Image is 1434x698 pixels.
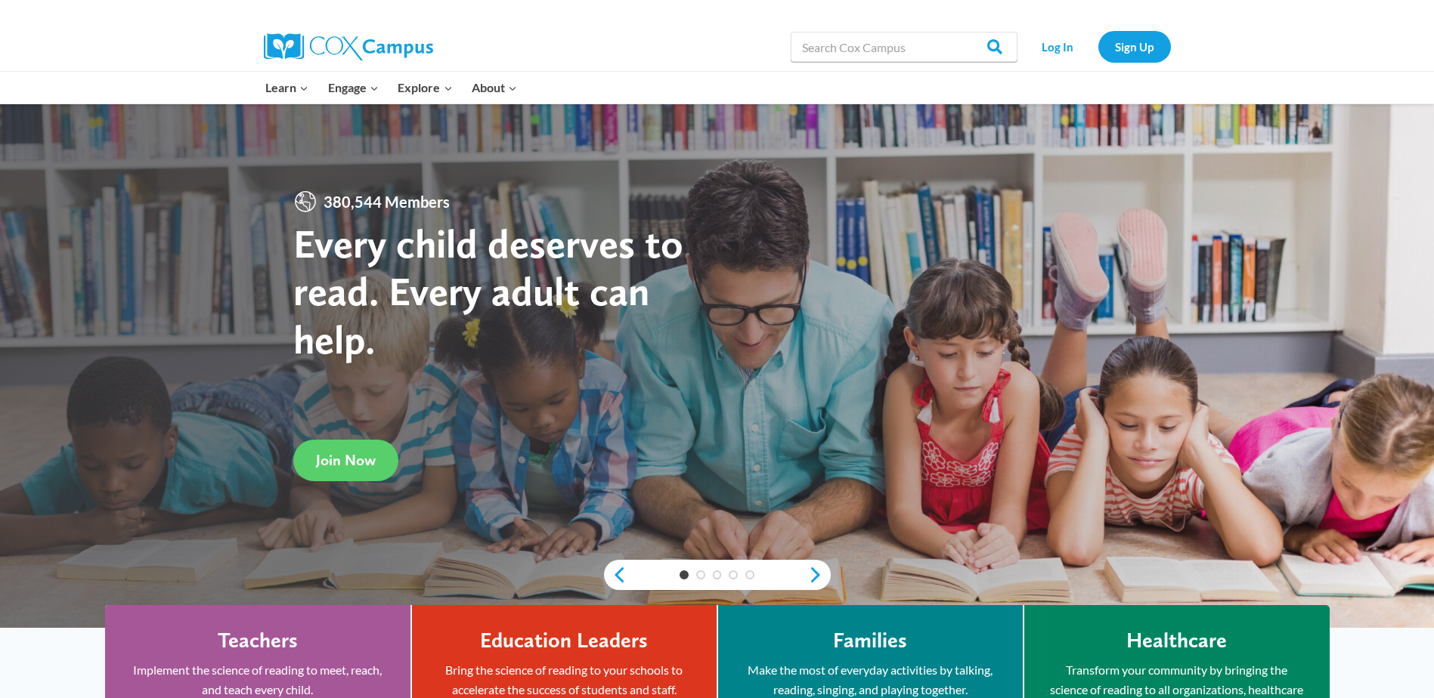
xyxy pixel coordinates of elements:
[398,78,452,97] span: Explore
[729,570,738,579] a: 4
[833,628,907,653] h4: Families
[791,32,1017,62] input: Search Cox Campus
[472,78,517,97] span: About
[696,570,705,579] a: 2
[1098,31,1171,62] a: Sign Up
[256,72,527,103] nav: Primary Navigation
[713,570,722,579] a: 3
[604,566,627,584] a: previous
[680,570,689,579] a: 1
[316,451,376,469] span: Join Now
[808,566,831,584] a: next
[265,78,308,97] span: Learn
[293,440,398,481] a: Join Now
[218,628,298,653] h4: Teachers
[745,570,754,579] a: 5
[293,219,683,363] strong: Every child deserves to read. Every adult can help.
[317,190,456,214] span: 380,544 Members
[480,628,648,653] h4: Education Leaders
[328,78,379,97] span: Engage
[1025,31,1171,62] nav: Secondary Navigation
[1025,31,1091,62] a: Log In
[604,560,831,590] div: content slider buttons
[1126,628,1227,653] h4: Healthcare
[264,33,433,60] img: Cox Campus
